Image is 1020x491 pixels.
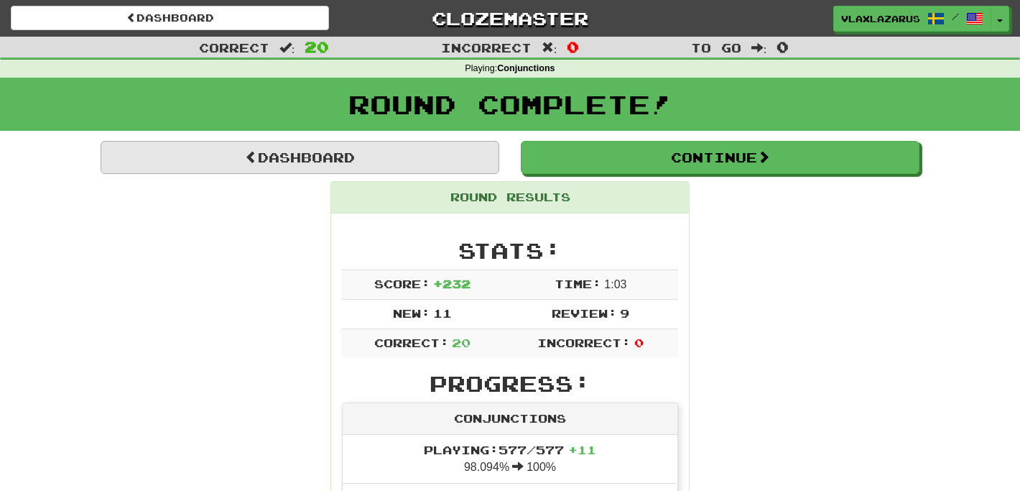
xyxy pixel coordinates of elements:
[424,443,596,456] span: Playing: 577 / 577
[342,372,678,395] h2: Progress:
[952,12,959,22] span: /
[342,239,678,262] h2: Stats:
[555,277,601,290] span: Time:
[374,277,430,290] span: Score:
[537,336,631,349] span: Incorrect:
[351,6,669,31] a: Clozemaster
[833,6,991,32] a: vlaxlazarus /
[279,42,295,54] span: :
[634,336,644,349] span: 0
[841,12,920,25] span: vlaxlazarus
[751,42,767,54] span: :
[433,277,470,290] span: + 232
[199,40,269,55] span: Correct
[101,141,499,174] a: Dashboard
[568,443,596,456] span: + 11
[433,306,452,320] span: 11
[343,403,677,435] div: Conjunctions
[343,435,677,484] li: 98.094% 100%
[776,38,789,55] span: 0
[393,306,430,320] span: New:
[374,336,449,349] span: Correct:
[497,63,555,73] strong: Conjunctions
[305,38,329,55] span: 20
[441,40,532,55] span: Incorrect
[452,336,470,349] span: 20
[552,306,617,320] span: Review:
[604,278,626,290] span: 1 : 0 3
[620,306,629,320] span: 9
[5,90,1015,119] h1: Round Complete!
[542,42,557,54] span: :
[567,38,579,55] span: 0
[521,141,919,174] button: Continue
[331,182,689,214] div: Round Results
[11,6,329,30] a: Dashboard
[691,40,741,55] span: To go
